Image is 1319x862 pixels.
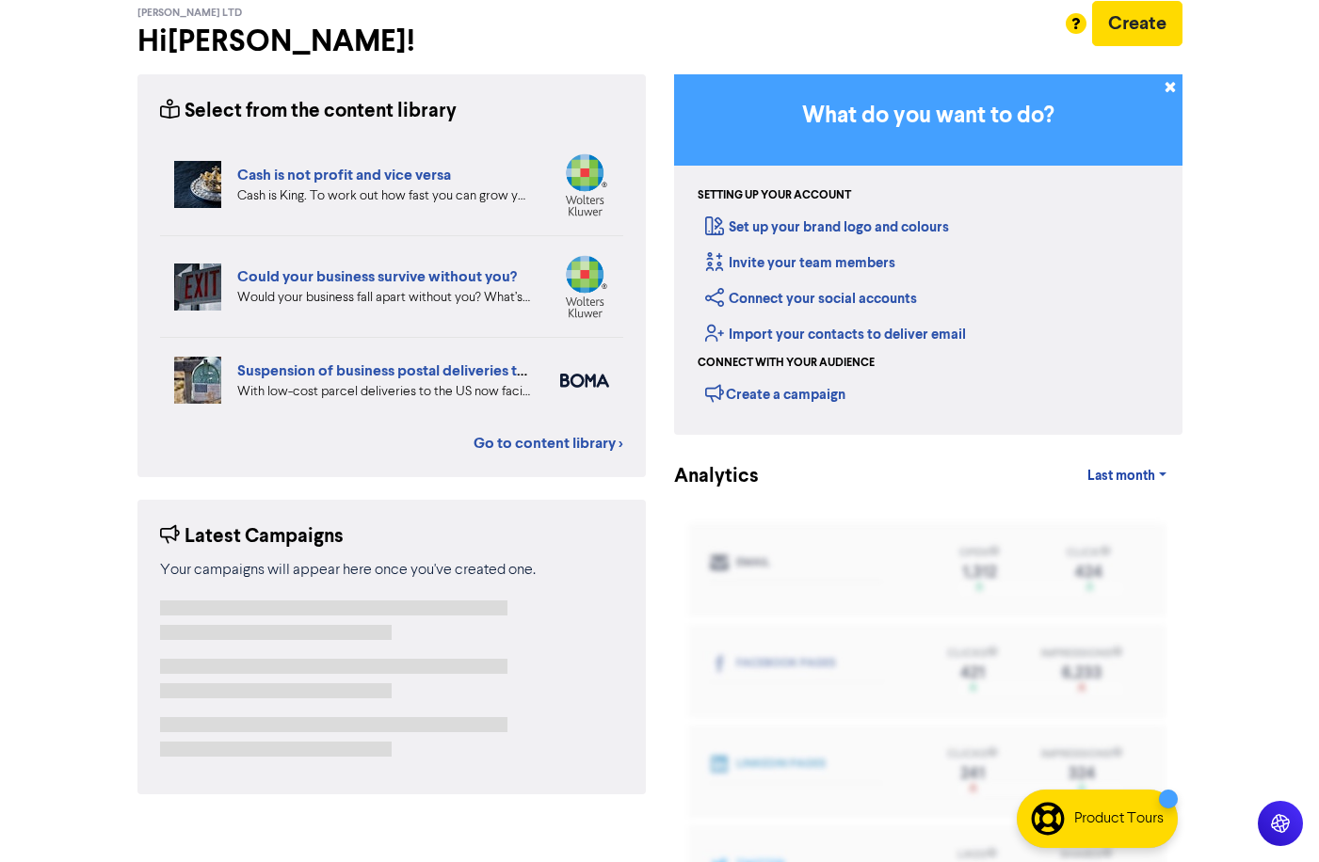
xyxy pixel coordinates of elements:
[237,267,517,286] a: Could your business survive without you?
[705,290,917,308] a: Connect your social accounts
[160,559,623,582] div: Your campaigns will appear here once you've created one.
[237,166,451,184] a: Cash is not profit and vice versa
[674,74,1182,435] div: Getting Started in BOMA
[237,288,532,308] div: Would your business fall apart without you? What’s your Plan B in case of accident, illness, or j...
[137,24,646,59] h2: Hi [PERSON_NAME] !
[160,522,344,551] div: Latest Campaigns
[560,374,609,388] img: boma
[1225,772,1319,862] iframe: Chat Widget
[1072,457,1182,495] a: Last month
[698,187,851,204] div: Setting up your account
[674,462,735,491] div: Analytics
[560,153,609,216] img: wolterskluwer
[1092,1,1182,46] button: Create
[160,97,457,126] div: Select from the content library
[705,326,966,343] a: Import your contacts to deliver email
[237,186,532,206] div: Cash is King. To work out how fast you can grow your business, you need to look at your projected...
[702,103,1154,130] h3: What do you want to do?
[474,432,623,455] a: Go to content library >
[237,382,532,402] div: With low-cost parcel deliveries to the US now facing tariffs, many international postal services ...
[705,254,895,272] a: Invite your team members
[237,361,900,380] a: Suspension of business postal deliveries to the [GEOGRAPHIC_DATA]: what options do you have?
[1087,468,1155,485] span: Last month
[705,218,949,236] a: Set up your brand logo and colours
[560,255,609,318] img: wolterskluwer
[705,379,845,407] div: Create a campaign
[137,7,242,20] span: [PERSON_NAME] Ltd
[698,355,875,372] div: Connect with your audience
